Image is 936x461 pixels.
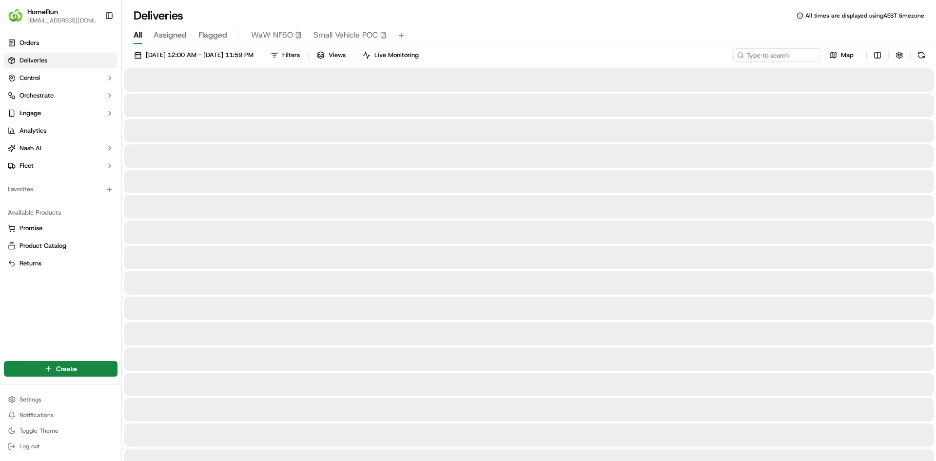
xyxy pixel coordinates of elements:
[19,442,39,450] span: Log out
[4,205,117,220] div: Available Products
[27,17,97,24] button: [EMAIL_ADDRESS][DOMAIN_NAME]
[19,144,41,153] span: Nash AI
[8,259,114,268] a: Returns
[358,48,423,62] button: Live Monitoring
[134,29,142,41] span: All
[733,48,821,62] input: Type to search
[4,238,117,254] button: Product Catalog
[312,48,350,62] button: Views
[19,161,34,170] span: Fleet
[4,88,117,103] button: Orchestrate
[4,393,117,406] button: Settings
[8,241,114,250] a: Product Catalog
[4,53,117,68] a: Deliveries
[374,51,419,60] span: Live Monitoring
[251,29,293,41] span: WaW NFSO
[19,241,66,250] span: Product Catalog
[329,51,346,60] span: Views
[4,35,117,51] a: Orders
[825,48,858,62] button: Map
[19,396,41,403] span: Settings
[4,361,117,377] button: Create
[154,29,187,41] span: Assigned
[19,91,54,100] span: Orchestrate
[19,56,47,65] span: Deliveries
[130,48,258,62] button: [DATE] 12:00 AM - [DATE] 11:59 PM
[4,158,117,174] button: Fleet
[4,140,117,156] button: Nash AI
[27,7,58,17] button: HomeRun
[19,74,40,82] span: Control
[4,220,117,236] button: Promise
[4,408,117,422] button: Notifications
[146,51,253,60] span: [DATE] 12:00 AM - [DATE] 11:59 PM
[805,12,924,20] span: All times are displayed using AEST timezone
[19,39,39,47] span: Orders
[4,70,117,86] button: Control
[56,364,77,374] span: Create
[8,224,114,233] a: Promise
[19,126,46,135] span: Analytics
[8,8,23,23] img: HomeRun
[4,256,117,271] button: Returns
[313,29,378,41] span: Small Vehicle POC
[282,51,300,60] span: Filters
[4,123,117,139] a: Analytics
[4,424,117,438] button: Toggle Theme
[841,51,854,60] span: Map
[134,8,183,23] h1: Deliveries
[19,411,54,419] span: Notifications
[266,48,304,62] button: Filters
[915,48,928,62] button: Refresh
[19,224,42,233] span: Promise
[4,440,117,453] button: Log out
[19,427,58,435] span: Toggle Theme
[19,109,41,118] span: Engage
[198,29,227,41] span: Flagged
[4,105,117,121] button: Engage
[19,259,41,268] span: Returns
[4,4,101,27] button: HomeRunHomeRun[EMAIL_ADDRESS][DOMAIN_NAME]
[4,181,117,197] div: Favorites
